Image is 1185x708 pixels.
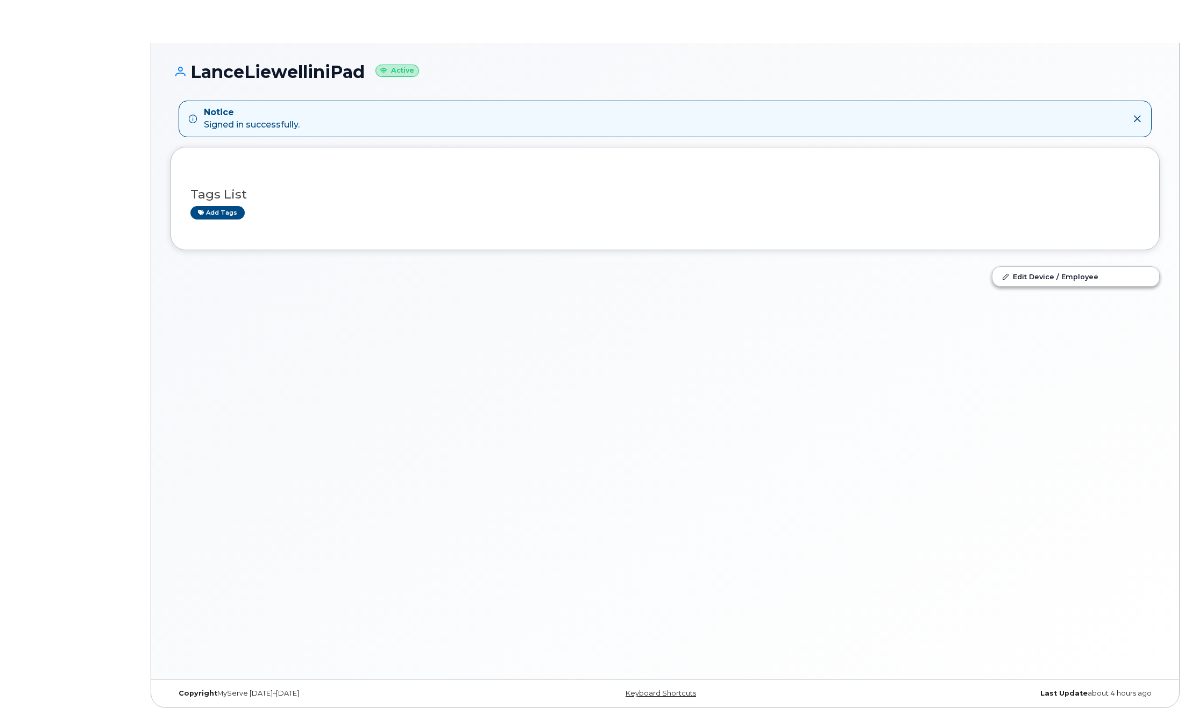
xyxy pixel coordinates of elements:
strong: Last Update [1040,689,1088,697]
div: MyServe [DATE]–[DATE] [171,689,500,698]
strong: Copyright [179,689,217,697]
small: Active [375,65,419,77]
div: about 4 hours ago [830,689,1160,698]
a: Keyboard Shortcuts [626,689,696,697]
strong: Notice [204,107,300,119]
a: Edit Device / Employee [992,267,1159,286]
div: Signed in successfully. [204,107,300,131]
a: Add tags [190,206,245,220]
h3: Tags List [190,188,1140,201]
h1: LanceLiewelliniPad [171,62,1160,81]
